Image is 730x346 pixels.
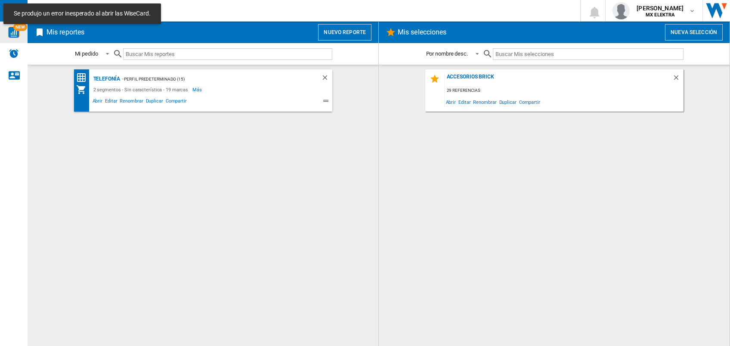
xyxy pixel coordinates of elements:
[318,24,371,41] button: Nuevo reporte
[445,85,684,96] div: 29 referencias
[120,74,304,84] div: - Perfil predeterminado (15)
[76,84,91,95] div: Mi colección
[472,96,498,108] span: Renombrar
[498,96,518,108] span: Duplicar
[118,97,144,107] span: Renombrar
[9,48,19,59] img: alerts-logo.svg
[104,97,118,107] span: Editar
[426,50,468,57] div: Por nombre desc.
[11,9,153,18] span: Se produjo un error inesperado al abrir las WiseCard.
[445,74,672,85] div: Accesorios Brick
[445,96,458,108] span: Abrir
[321,74,332,84] div: Borrar
[46,5,558,17] div: Buscar
[75,50,98,57] div: Mi pedido
[123,48,332,60] input: Buscar Mis reportes
[396,24,449,41] h2: Mis selecciones
[646,12,674,18] b: MX ELEKTRA
[493,48,684,60] input: Buscar Mis selecciones
[91,84,193,95] div: 2 segmentos - Sin característica - 19 marcas
[612,2,630,19] img: profile.jpg
[665,24,723,41] button: Nueva selección
[91,74,120,84] div: Telefonía
[91,97,104,107] span: Abrir
[518,96,541,108] span: Compartir
[145,97,164,107] span: Duplicar
[672,74,684,85] div: Borrar
[192,84,203,95] span: Más
[76,72,91,83] div: Matriz de precios
[457,96,472,108] span: Editar
[45,24,86,41] h2: Mis reportes
[637,4,684,12] span: [PERSON_NAME]
[164,97,188,107] span: Compartir
[8,27,19,38] img: wise-card.svg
